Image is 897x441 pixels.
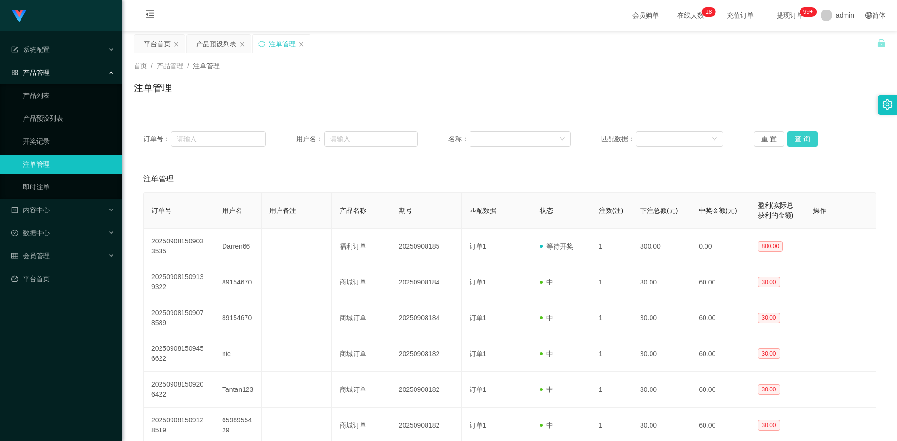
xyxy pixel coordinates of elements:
[23,178,115,197] a: 即时注单
[11,252,50,260] span: 会员管理
[144,372,214,408] td: 202509081509206422
[540,421,553,429] span: 中
[632,264,691,300] td: 30.00
[222,207,242,214] span: 用户名
[171,131,266,147] input: 请输入
[144,300,214,336] td: 202509081509078589
[299,42,304,47] i: 图标: close
[391,300,462,336] td: 20250908184
[258,41,265,47] i: 图标: sync
[151,207,171,214] span: 订单号
[591,372,632,408] td: 1
[448,134,470,144] span: 名称：
[754,131,784,147] button: 重 置
[144,35,171,53] div: 平台首页
[470,350,487,357] span: 订单1
[144,336,214,372] td: 202509081509456622
[758,277,780,287] span: 30.00
[882,99,893,110] i: 图标: setting
[332,300,391,336] td: 商城订单
[540,386,553,393] span: 中
[151,62,153,70] span: /
[143,173,174,185] span: 注单管理
[691,229,750,264] td: 0.00
[591,229,632,264] td: 1
[391,372,462,408] td: 20250908182
[23,155,115,174] a: 注单管理
[540,278,553,286] span: 中
[813,207,826,214] span: 操作
[673,12,709,19] span: 在线人数
[196,35,236,53] div: 产品预设列表
[23,109,115,128] a: 产品预设列表
[324,131,418,147] input: 请输入
[632,372,691,408] td: 30.00
[134,0,166,31] i: 图标: menu-fold
[296,134,324,144] span: 用户名：
[391,336,462,372] td: 20250908182
[640,207,678,214] span: 下注总额(元)
[705,7,709,17] p: 1
[691,336,750,372] td: 60.00
[470,314,487,322] span: 订单1
[143,134,171,144] span: 订单号：
[470,421,487,429] span: 订单1
[865,12,872,19] i: 图标: global
[699,207,737,214] span: 中奖金额(元)
[540,350,553,357] span: 中
[23,132,115,151] a: 开奖记录
[11,269,115,288] a: 图标: dashboard平台首页
[591,264,632,300] td: 1
[632,229,691,264] td: 800.00
[134,62,147,70] span: 首页
[239,42,245,47] i: 图标: close
[691,372,750,408] td: 60.00
[134,81,172,95] h1: 注单管理
[187,62,189,70] span: /
[758,420,780,430] span: 30.00
[540,242,573,250] span: 等待开奖
[11,46,18,53] i: 图标: form
[11,252,18,259] i: 图标: table
[702,7,715,17] sup: 18
[332,336,391,372] td: 商城订单
[591,336,632,372] td: 1
[144,229,214,264] td: 202509081509033535
[758,201,794,219] span: 盈利(实际总获利的金额)
[332,229,391,264] td: 福利订单
[470,386,487,393] span: 订单1
[722,12,758,19] span: 充值订单
[758,313,780,323] span: 30.00
[691,300,750,336] td: 60.00
[11,69,50,76] span: 产品管理
[800,7,817,17] sup: 1111
[691,264,750,300] td: 60.00
[712,136,717,143] i: 图标: down
[214,336,262,372] td: nic
[269,35,296,53] div: 注单管理
[470,242,487,250] span: 订单1
[269,207,296,214] span: 用户备注
[540,314,553,322] span: 中
[340,207,366,214] span: 产品名称
[601,134,636,144] span: 匹配数据：
[758,348,780,359] span: 30.00
[214,264,262,300] td: 89154670
[11,10,27,23] img: logo.9652507e.png
[214,229,262,264] td: Darren66
[11,229,50,237] span: 数据中心
[157,62,183,70] span: 产品管理
[758,241,783,252] span: 800.00
[591,300,632,336] td: 1
[758,384,780,395] span: 30.00
[632,336,691,372] td: 30.00
[11,207,18,213] i: 图标: profile
[391,229,462,264] td: 20250908185
[11,69,18,76] i: 图标: appstore-o
[23,86,115,105] a: 产品列表
[709,7,712,17] p: 8
[559,136,565,143] i: 图标: down
[540,207,553,214] span: 状态
[11,46,50,53] span: 系统配置
[332,264,391,300] td: 商城订单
